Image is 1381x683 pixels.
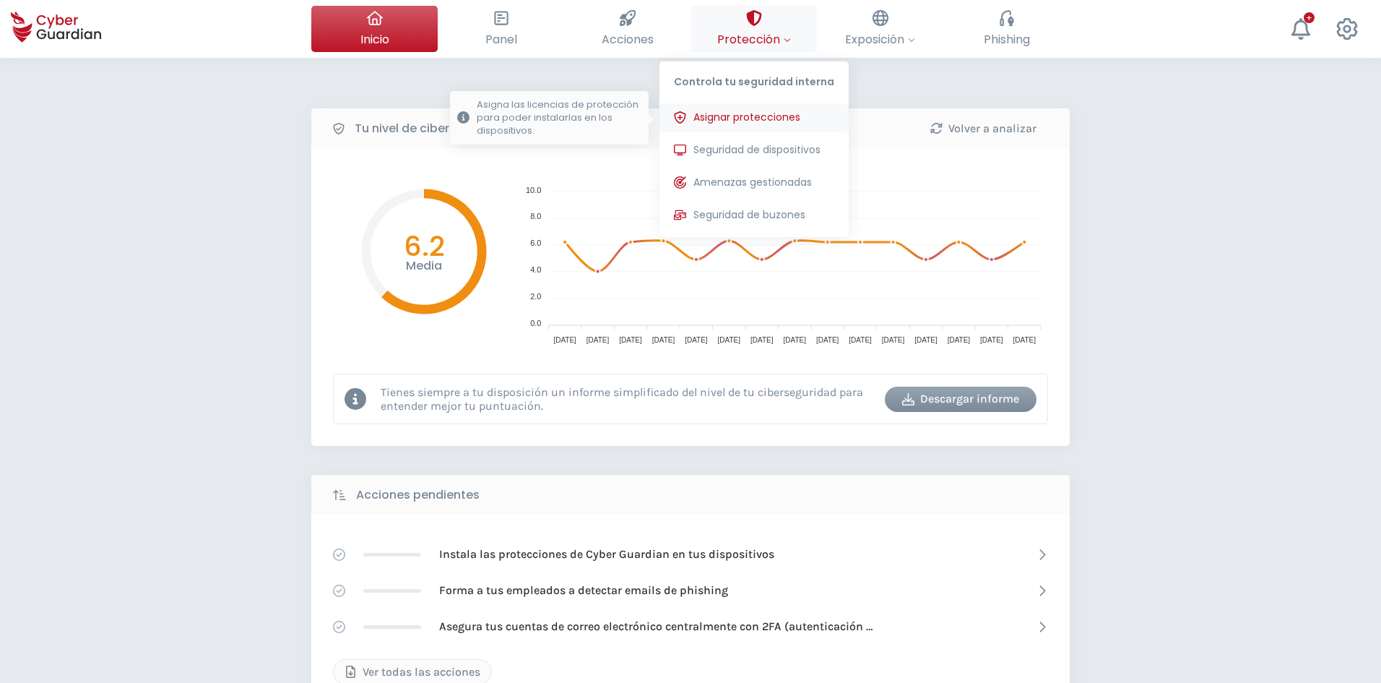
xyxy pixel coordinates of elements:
[311,6,438,52] button: Inicio
[693,142,821,158] span: Seguridad de dispositivos
[564,6,690,52] button: Acciones
[882,336,905,344] tspan: [DATE]
[816,336,839,344] tspan: [DATE]
[984,30,1030,48] span: Phishing
[530,212,541,220] tspan: 8.0
[1304,12,1315,23] div: +
[693,175,812,190] span: Amenazas gestionadas
[914,336,938,344] tspan: [DATE]
[586,336,610,344] tspan: [DATE]
[530,292,541,301] tspan: 2.0
[356,486,480,504] b: Acciones pendientes
[659,201,849,230] button: Seguridad de buzones
[439,546,774,562] p: Instala las protecciones de Cyber Guardian en tus dispositivos
[485,30,517,48] span: Panel
[948,336,971,344] tspan: [DATE]
[530,265,541,274] tspan: 4.0
[659,103,849,132] button: Asignar proteccionesAsigna las licencias de protección para poder instalarlas en los dispositivos.
[693,110,800,125] span: Asignar protecciones
[477,98,641,137] p: Asigna las licencias de protección para poder instalarlas en los dispositivos.
[817,6,943,52] button: Exposición
[980,336,1003,344] tspan: [DATE]
[1013,336,1036,344] tspan: [DATE]
[717,30,791,48] span: Protección
[438,6,564,52] button: Panel
[602,30,654,48] span: Acciones
[918,120,1048,137] div: Volver a analizar
[659,168,849,197] button: Amenazas gestionadas
[907,116,1059,141] button: Volver a analizar
[526,186,541,194] tspan: 10.0
[652,336,675,344] tspan: [DATE]
[553,336,576,344] tspan: [DATE]
[685,336,708,344] tspan: [DATE]
[619,336,642,344] tspan: [DATE]
[849,336,872,344] tspan: [DATE]
[885,387,1036,412] button: Descargar informe
[381,385,874,413] p: Tienes siempre a tu disposición un informe simplificado del nivel de tu ciberseguridad para enten...
[345,663,480,681] div: Ver todas las acciones
[718,336,741,344] tspan: [DATE]
[439,619,873,635] p: Asegura tus cuentas de correo electrónico centralmente con 2FA (autenticación [PERSON_NAME] factor)
[530,319,541,327] tspan: 0.0
[845,30,915,48] span: Exposición
[530,239,541,247] tspan: 6.0
[943,6,1070,52] button: Phishing
[896,390,1026,408] div: Descargar informe
[693,207,805,223] span: Seguridad de buzones
[659,136,849,165] button: Seguridad de dispositivos
[750,336,774,344] tspan: [DATE]
[783,336,806,344] tspan: [DATE]
[360,30,389,48] span: Inicio
[439,583,728,598] p: Forma a tus empleados a detectar emails de phishing
[690,6,817,52] button: ProtecciónControla tu seguridad internaAsignar proteccionesAsigna las licencias de protección par...
[659,61,849,96] p: Controla tu seguridad interna
[355,120,509,137] b: Tu nivel de ciberseguridad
